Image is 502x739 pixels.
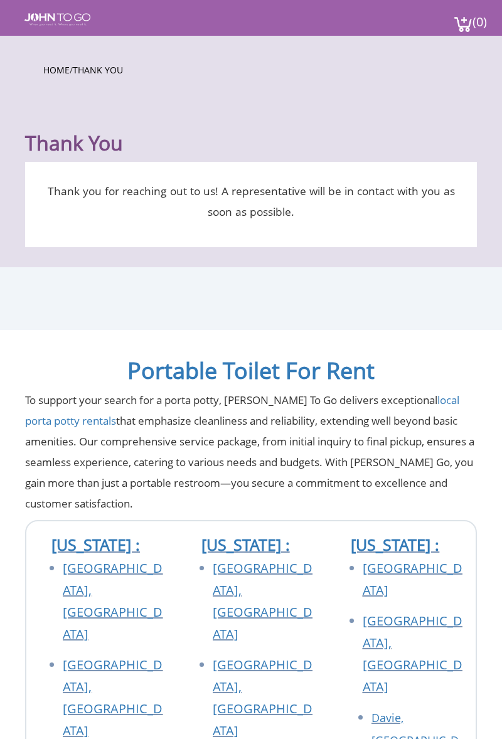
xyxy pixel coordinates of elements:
[25,100,477,156] h1: Thank You
[63,656,163,739] a: [GEOGRAPHIC_DATA], [GEOGRAPHIC_DATA]
[43,64,70,76] a: Home
[213,656,312,739] a: [GEOGRAPHIC_DATA], [GEOGRAPHIC_DATA]
[44,181,458,222] p: Thank you for reaching out to us! A representative will be in contact with you as soon as possible.
[73,64,123,76] a: Thank You
[201,534,290,555] a: [US_STATE] :
[24,13,90,26] img: JOHN to go
[127,355,375,386] a: Portable Toilet For Rent
[25,390,477,514] p: To support your search for a porta potty, [PERSON_NAME] To Go delivers exceptional that emphasize...
[43,61,459,77] ul: /
[63,560,163,642] a: [GEOGRAPHIC_DATA], [GEOGRAPHIC_DATA]
[363,560,462,598] a: [GEOGRAPHIC_DATA]
[452,689,502,739] button: Live Chat
[51,534,140,555] a: [US_STATE] :
[351,534,439,555] a: [US_STATE] :
[363,612,462,695] a: [GEOGRAPHIC_DATA], [GEOGRAPHIC_DATA]
[213,560,312,642] a: [GEOGRAPHIC_DATA], [GEOGRAPHIC_DATA]
[454,16,473,33] img: cart a
[473,3,488,30] span: (0)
